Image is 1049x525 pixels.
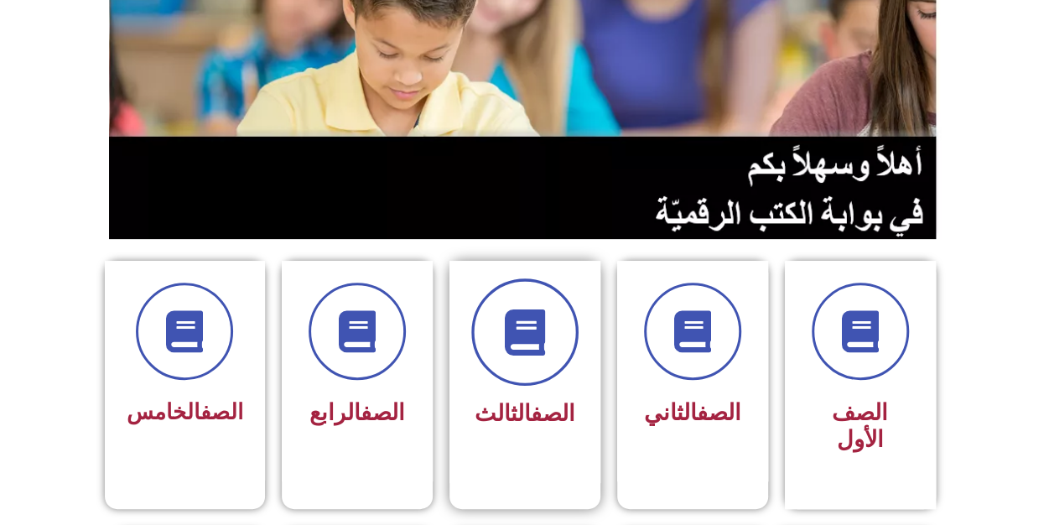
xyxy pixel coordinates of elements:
[475,400,575,427] span: الثالث
[697,399,741,426] a: الصف
[361,399,405,426] a: الصف
[832,399,888,453] span: الصف الأول
[127,399,243,424] span: الخامس
[531,400,575,427] a: الصف
[200,399,243,424] a: الصف
[644,399,741,426] span: الثاني
[309,399,405,426] span: الرابع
